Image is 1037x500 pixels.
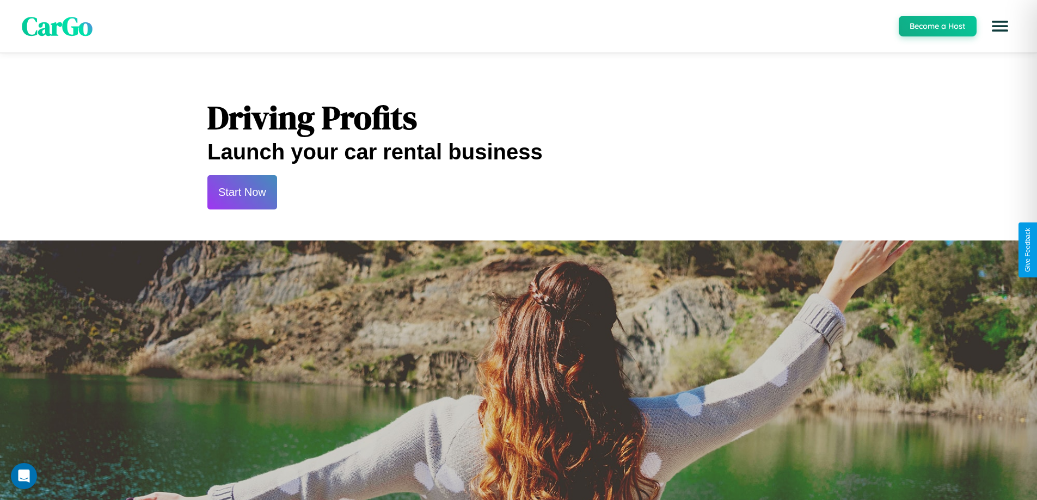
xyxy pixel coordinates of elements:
[207,95,830,140] h1: Driving Profits
[985,11,1015,41] button: Open menu
[11,463,37,489] div: Open Intercom Messenger
[207,175,277,209] button: Start Now
[1024,228,1032,272] div: Give Feedback
[22,8,93,44] span: CarGo
[207,140,830,164] h2: Launch your car rental business
[899,16,977,36] button: Become a Host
